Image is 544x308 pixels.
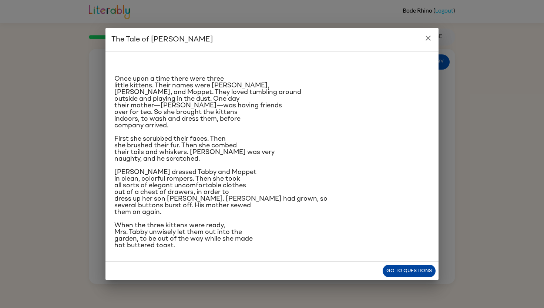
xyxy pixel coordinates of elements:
[105,28,439,51] h2: The Tale of [PERSON_NAME]
[114,169,328,215] span: [PERSON_NAME] dressed Tabby and Moppet in clean, colorful rompers. Then she took all sorts of ele...
[114,76,301,129] span: Once upon a time there were three little kittens. Their names were [PERSON_NAME], [PERSON_NAME], ...
[421,31,436,46] button: close
[114,135,275,162] span: First she scrubbed their faces. Then she brushed their fur. Then she combed their tails and whisk...
[383,265,436,278] button: Go to questions
[114,222,253,249] span: When the three kittens were ready, Mrs. Tabby unwisely let them out into the garden, to be out of...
